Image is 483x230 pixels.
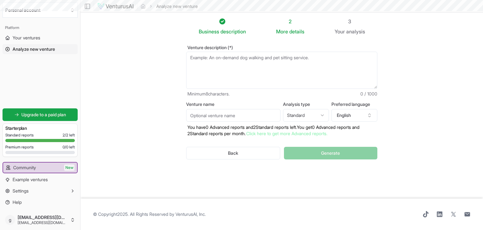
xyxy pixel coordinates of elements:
span: Your ventures [13,35,40,41]
span: 2 / 2 left [63,133,75,138]
a: CommunityNew [3,163,77,173]
span: Analyze new venture [13,46,55,52]
a: Your ventures [3,33,78,43]
button: Back [186,147,280,159]
div: 2 [276,18,304,25]
span: More [276,28,288,35]
a: Analyze new venture [3,44,78,54]
span: Your [335,28,345,35]
span: Community [13,164,36,171]
label: Venture description (*) [186,45,377,50]
span: details [289,28,304,35]
span: Help [13,199,22,205]
label: Venture name [186,102,280,106]
span: description [220,28,246,35]
span: Example ventures [13,176,48,183]
span: g [5,215,15,225]
label: Preferred language [331,102,377,106]
span: [EMAIL_ADDRESS][DOMAIN_NAME] [18,220,68,225]
button: Settings [3,186,78,196]
div: 3 [335,18,365,25]
span: 0 / 1000 [360,91,377,97]
a: Upgrade to a paid plan [3,108,78,121]
span: Settings [13,188,29,194]
button: g[EMAIL_ADDRESS][DOMAIN_NAME][EMAIL_ADDRESS][DOMAIN_NAME] [3,212,78,227]
span: Upgrade to a paid plan [21,112,66,118]
a: Click here to get more Advanced reports. [246,131,327,136]
span: Premium reports [5,145,34,150]
a: VenturusAI, Inc [175,211,205,217]
div: Platform [3,23,78,33]
button: English [331,109,377,122]
label: Analysis type [283,102,329,106]
a: Help [3,197,78,207]
span: Minimum 8 characters. [187,91,230,97]
span: © Copyright 2025 . All Rights Reserved by . [93,211,206,217]
span: New [64,164,75,171]
span: 0 / 0 left [63,145,75,150]
span: analysis [346,28,365,35]
input: Optional venture name [186,109,280,122]
span: Standard reports [5,133,34,138]
a: Example ventures [3,175,78,185]
span: [EMAIL_ADDRESS][DOMAIN_NAME] [18,215,68,220]
span: Business [199,28,219,35]
h3: Starter plan [5,125,75,131]
p: You have 0 Advanced reports and 2 Standard reports left. Y ou get 0 Advanced reports and 2 Standa... [186,124,377,137]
